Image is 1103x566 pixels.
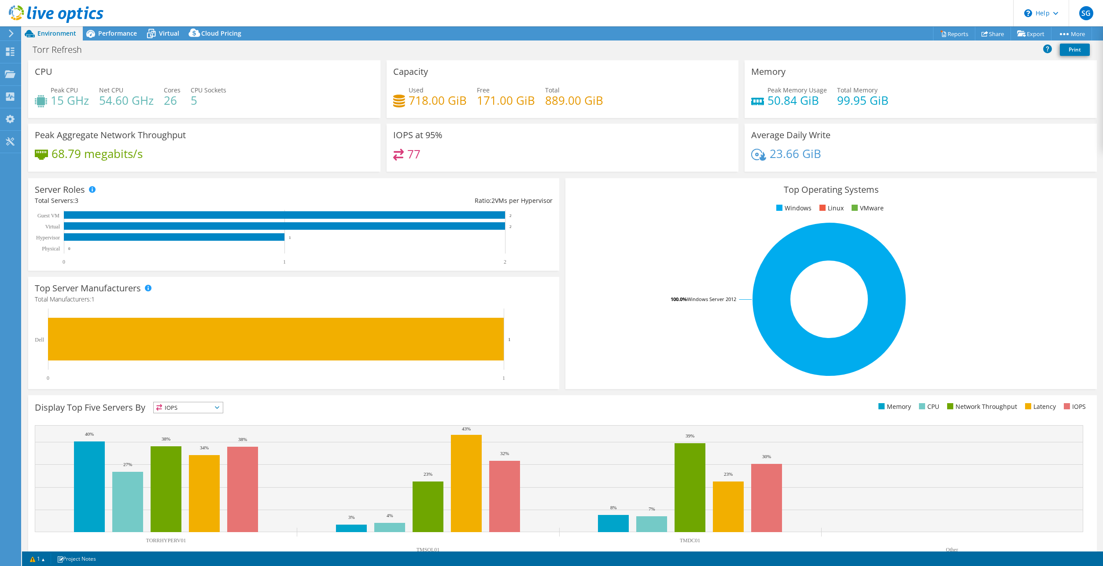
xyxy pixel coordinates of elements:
text: TMDC01 [680,537,701,544]
a: Share [975,27,1011,40]
text: 1 [289,235,291,240]
h4: 889.00 GiB [545,96,603,105]
span: Virtual [159,29,179,37]
span: 1 [91,295,95,303]
h3: CPU [35,67,52,77]
span: 3 [75,196,78,205]
svg: \n [1024,9,1032,17]
a: Export [1011,27,1051,40]
text: 0 [63,259,65,265]
span: Performance [98,29,137,37]
li: Network Throughput [945,402,1017,412]
h3: Server Roles [35,185,85,195]
div: Total Servers: [35,196,294,206]
text: Virtual [45,224,60,230]
li: Linux [817,203,844,213]
h3: Memory [751,67,786,77]
text: 27% [123,462,132,467]
h4: 26 [164,96,181,105]
text: Physical [42,246,60,252]
h4: 54.60 GHz [99,96,154,105]
span: Total [545,86,560,94]
h3: Capacity [393,67,428,77]
h4: 50.84 GiB [767,96,827,105]
h4: 15 GHz [51,96,89,105]
span: Cores [164,86,181,94]
h4: 77 [407,149,421,159]
span: Free [477,86,490,94]
text: 8% [610,505,617,510]
text: 34% [200,445,209,450]
span: Peak Memory Usage [767,86,827,94]
h4: Total Manufacturers: [35,294,553,304]
span: CPU Sockets [191,86,226,94]
li: IOPS [1062,402,1086,412]
text: 2 [504,259,506,265]
h3: Peak Aggregate Network Throughput [35,130,186,140]
a: Project Notes [51,553,102,564]
h4: 5 [191,96,226,105]
text: Hypervisor [36,235,60,241]
text: Other [946,547,958,553]
span: IOPS [154,402,223,413]
text: 3% [348,515,355,520]
a: More [1051,27,1092,40]
li: VMware [849,203,884,213]
h1: Torr Refresh [29,45,96,55]
text: 0 [68,246,70,251]
h3: Average Daily Write [751,130,830,140]
tspan: 100.0% [671,296,687,302]
a: Print [1060,44,1090,56]
span: Used [409,86,424,94]
span: Cloud Pricing [201,29,241,37]
text: Dell [35,337,44,343]
li: Latency [1023,402,1056,412]
span: Environment [37,29,76,37]
span: Total Memory [837,86,878,94]
text: TMSQL01 [417,547,440,553]
text: TORRHYPERV01 [146,537,186,544]
text: Guest VM [37,213,59,219]
div: Ratio: VMs per Hypervisor [294,196,553,206]
span: Peak CPU [51,86,78,94]
li: CPU [917,402,939,412]
li: Memory [876,402,911,412]
h3: Top Server Manufacturers [35,283,141,293]
text: 43% [462,426,471,431]
text: 1 [508,337,511,342]
li: Windows [774,203,812,213]
text: 0 [47,375,49,381]
a: 1 [24,553,51,564]
span: 2 [491,196,495,205]
text: 23% [424,471,432,477]
text: 32% [500,451,509,456]
text: 1 [502,375,505,381]
h4: 23.66 GiB [770,149,821,158]
a: Reports [933,27,975,40]
text: 2 [509,224,512,229]
text: 40% [85,431,94,437]
text: 1 [283,259,286,265]
text: 38% [238,437,247,442]
tspan: Windows Server 2012 [687,296,736,302]
text: 23% [724,471,733,477]
h3: IOPS at 95% [393,130,443,140]
text: 2 [509,213,512,218]
span: SG [1079,6,1093,20]
text: 30% [762,454,771,459]
span: Net CPU [99,86,123,94]
text: 4% [387,513,393,518]
text: 7% [649,506,655,511]
text: 39% [686,433,694,438]
h4: 718.00 GiB [409,96,467,105]
text: 38% [162,436,170,441]
h3: Top Operating Systems [572,185,1090,195]
h4: 99.95 GiB [837,96,889,105]
h4: 68.79 megabits/s [52,149,143,158]
h4: 171.00 GiB [477,96,535,105]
